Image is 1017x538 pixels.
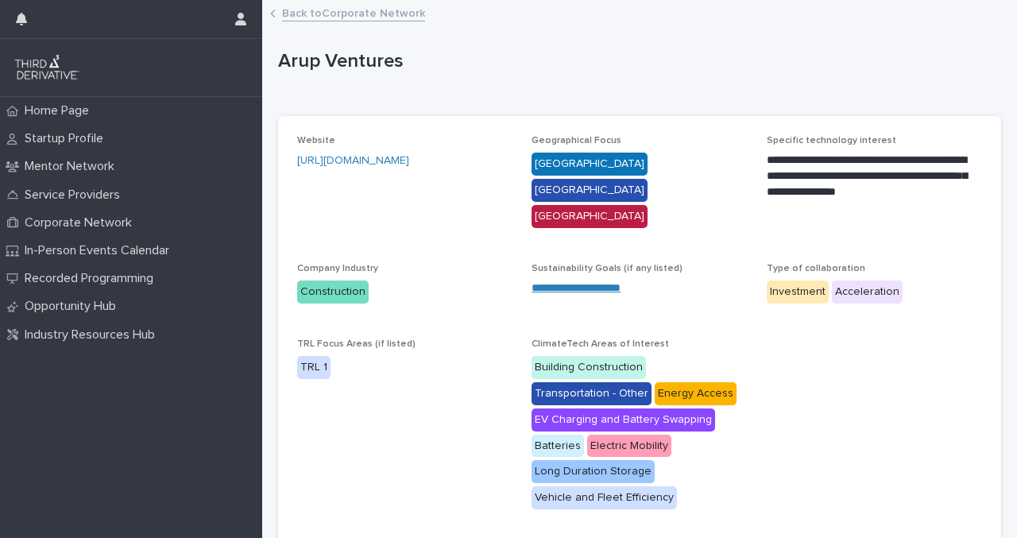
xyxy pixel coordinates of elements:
[297,155,409,166] a: [URL][DOMAIN_NAME]
[532,356,646,379] div: Building Construction
[532,486,677,509] div: Vehicle and Fleet Efficiency
[532,435,584,458] div: Batteries
[18,103,102,118] p: Home Page
[532,460,655,483] div: Long Duration Storage
[18,188,133,203] p: Service Providers
[532,179,648,202] div: [GEOGRAPHIC_DATA]
[767,264,865,273] span: Type of collaboration
[18,159,127,174] p: Mentor Network
[18,215,145,230] p: Corporate Network
[18,131,116,146] p: Startup Profile
[18,271,166,286] p: Recorded Programming
[532,205,648,228] div: [GEOGRAPHIC_DATA]
[13,52,82,83] img: q0dI35fxT46jIlCv2fcp
[655,382,737,405] div: Energy Access
[18,243,182,258] p: In-Person Events Calendar
[297,136,335,145] span: Website
[297,356,331,379] div: TRL 1
[278,50,995,73] p: Arup Ventures
[532,136,621,145] span: Geographical Focus
[282,3,425,21] a: Back toCorporate Network
[532,339,669,349] span: ClimateTech Areas of Interest
[832,281,903,304] div: Acceleration
[587,435,671,458] div: Electric Mobility
[18,327,168,343] p: Industry Resources Hub
[297,339,416,349] span: TRL Focus Areas (if listed)
[18,299,129,314] p: Opportunity Hub
[767,281,829,304] div: Investment
[297,281,369,304] div: Construction
[297,264,378,273] span: Company Industry
[532,264,683,273] span: Sustainability Goals (if any listed)
[532,408,715,432] div: EV Charging and Battery Swapping
[532,153,648,176] div: [GEOGRAPHIC_DATA]
[532,382,652,405] div: Transportation - Other
[767,136,896,145] span: Specific technology interest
